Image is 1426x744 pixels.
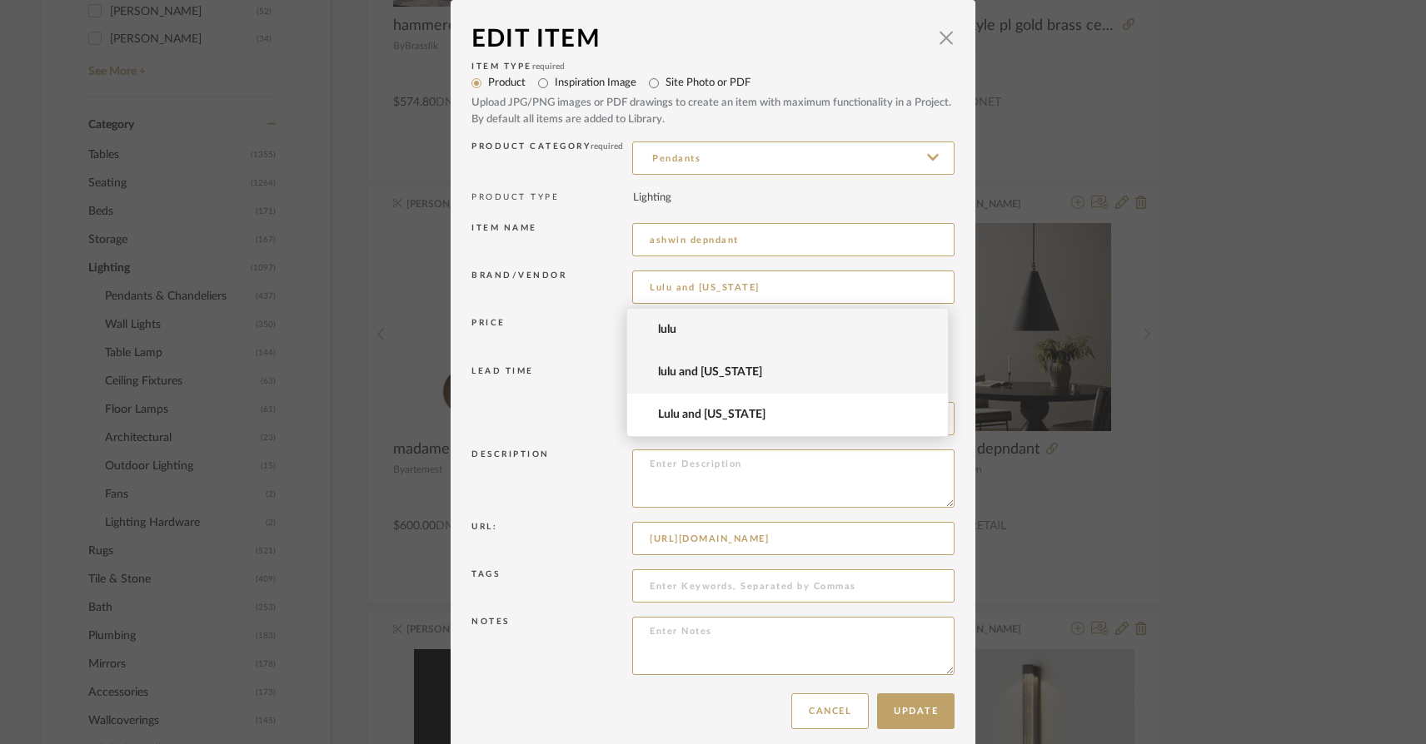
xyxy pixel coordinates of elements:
span: lulu [658,323,930,337]
button: Update [877,693,955,729]
div: Notes [471,617,632,676]
input: Enter Name [632,223,955,256]
div: Edit Item [471,21,930,57]
label: Product [488,75,526,92]
div: Upload JPG/PNG images or PDF drawings to create an item with maximum functionality in a Project. ... [471,95,955,127]
label: Inspiration Image [555,75,636,92]
input: Unknown [632,270,955,304]
mat-radio-group: Select item type [471,72,955,127]
label: Site Photo or PDF [666,75,750,92]
input: Type a category to search and select [632,141,955,175]
div: Url: [471,522,632,556]
div: Brand/Vendor [471,270,632,305]
span: required [532,62,565,71]
div: Product Category [471,141,632,176]
input: Enter URL [632,522,955,555]
button: Close [930,21,963,54]
div: Description [471,449,632,508]
button: Cancel [791,693,869,729]
div: LEAD TIME [471,366,632,436]
div: Item name [471,223,632,257]
div: Price [471,318,632,346]
div: PRODUCT TYPE [471,185,633,211]
span: Lulu and [US_STATE] [658,408,930,422]
span: lulu and [US_STATE] [658,365,930,379]
span: required [591,142,623,151]
div: Tags [471,569,632,603]
div: Item Type [471,62,955,72]
div: Lighting [633,190,671,206]
input: Enter Keywords, Separated by Commas [632,569,955,603]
